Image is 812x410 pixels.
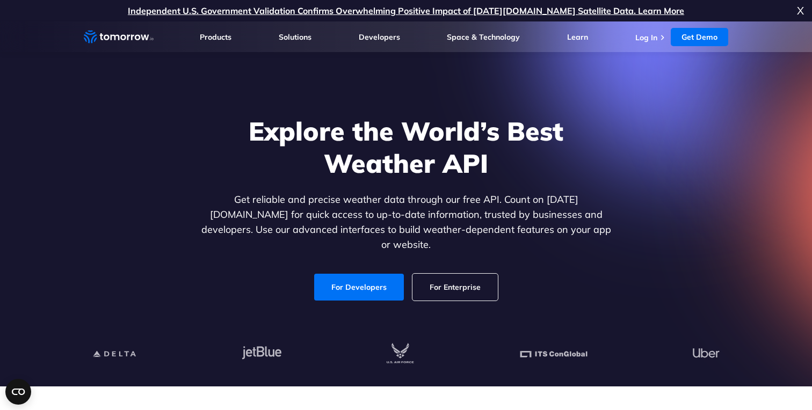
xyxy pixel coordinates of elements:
a: Independent U.S. Government Validation Confirms Overwhelming Positive Impact of [DATE][DOMAIN_NAM... [128,5,684,16]
a: Developers [359,32,400,42]
a: Products [200,32,231,42]
a: Space & Technology [447,32,520,42]
a: For Developers [314,274,404,301]
a: Learn [567,32,588,42]
a: Log In [635,33,657,42]
h1: Explore the World’s Best Weather API [199,115,613,179]
button: Open CMP widget [5,379,31,405]
p: Get reliable and precise weather data through our free API. Count on [DATE][DOMAIN_NAME] for quic... [199,192,613,252]
a: For Enterprise [412,274,498,301]
a: Home link [84,29,154,45]
a: Get Demo [671,28,728,46]
a: Solutions [279,32,311,42]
